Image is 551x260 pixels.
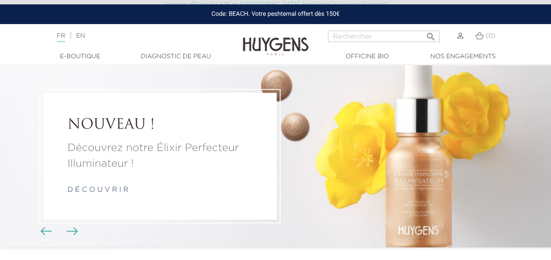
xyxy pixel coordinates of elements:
a: Diagnostic de peau [132,52,220,61]
div: Boutons du carrousel [44,225,72,238]
div: | [53,31,223,41]
a: Nos engagements [419,52,507,61]
button:  [423,28,439,40]
input: Rechercher [328,31,440,42]
a: NOUVEAU ! [68,117,252,134]
a: Découvrez notre Élixir Perfecteur Illuminateur ! [68,141,252,172]
a: EN [76,33,85,39]
i:  [426,29,436,39]
a: d é c o u v r i r [68,187,128,194]
a: FR [57,33,65,42]
span: (0) [486,33,495,39]
img: Huygens [243,23,309,57]
a: E-Boutique [36,52,124,61]
a: Officine Bio [323,52,411,61]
